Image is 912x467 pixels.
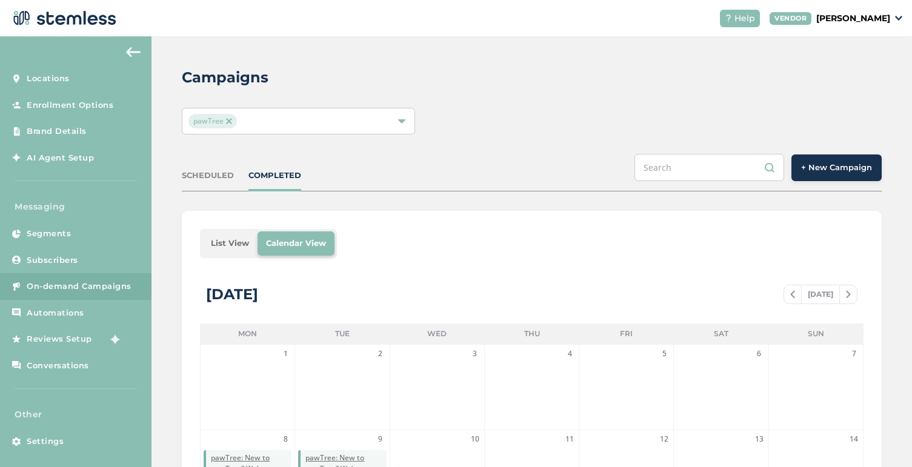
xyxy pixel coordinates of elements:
[674,323,768,344] li: Sat
[27,360,89,372] span: Conversations
[182,170,234,182] div: SCHEDULED
[846,291,851,298] img: icon-chevron-right-bae969c5.svg
[801,162,872,174] span: + New Campaign
[484,323,579,344] li: Thu
[848,348,860,360] span: 7
[206,283,258,305] div: [DATE]
[734,12,755,25] span: Help
[27,333,92,345] span: Reviews Setup
[658,348,670,360] span: 5
[10,6,116,30] img: logo-dark-0685b13c.svg
[126,47,141,57] img: icon-arrow-back-accent-c549486e.svg
[725,15,732,22] img: icon-help-white-03924b79.svg
[801,285,840,303] span: [DATE]
[101,327,125,351] img: glitter-stars-b7820f95.gif
[182,67,268,88] h2: Campaigns
[279,348,291,360] span: 1
[895,16,902,21] img: icon_down-arrow-small-66adaf34.svg
[848,433,860,445] span: 14
[27,280,131,293] span: On-demand Campaigns
[226,118,232,124] img: icon-close-accent-8a337256.svg
[279,433,291,445] span: 8
[564,433,576,445] span: 11
[27,228,71,240] span: Segments
[374,433,387,445] span: 9
[658,433,670,445] span: 12
[469,433,481,445] span: 10
[790,291,795,298] img: icon-chevron-left-b8c47ebb.svg
[769,323,864,344] li: Sun
[390,323,484,344] li: Wed
[27,152,94,164] span: AI Agent Setup
[770,12,811,25] div: VENDOR
[27,307,84,319] span: Automations
[374,348,387,360] span: 2
[791,154,882,181] button: + New Campaign
[27,73,70,85] span: Locations
[248,170,301,182] div: COMPLETED
[816,12,890,25] p: [PERSON_NAME]
[27,254,78,267] span: Subscribers
[753,348,765,360] span: 6
[188,114,237,128] span: pawTree
[579,323,674,344] li: Fri
[295,323,390,344] li: Tue
[27,125,87,137] span: Brand Details
[634,154,784,181] input: Search
[564,348,576,360] span: 4
[851,409,912,467] iframe: Chat Widget
[469,348,481,360] span: 3
[200,323,295,344] li: Mon
[258,231,335,256] li: Calendar View
[27,99,113,111] span: Enrollment Options
[202,231,258,256] li: List View
[27,436,64,448] span: Settings
[753,433,765,445] span: 13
